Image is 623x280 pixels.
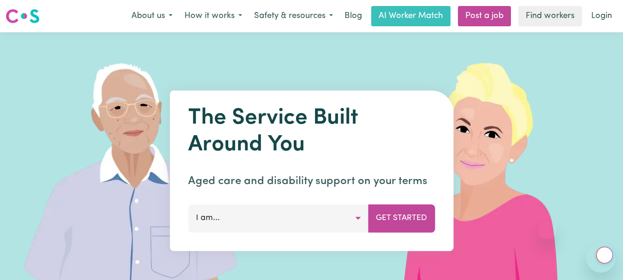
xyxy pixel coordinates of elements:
h1: The Service Built Around You [188,105,435,158]
a: Careseekers logo [6,6,40,27]
button: I am... [188,204,368,232]
a: AI Worker Match [371,6,451,26]
a: Blog [339,6,368,26]
img: Careseekers logo [6,8,40,24]
button: Get Started [368,204,435,232]
a: Login [586,6,617,26]
a: Find workers [518,6,582,26]
button: About us [125,6,178,26]
p: Aged care and disability support on your terms [188,173,435,190]
button: How it works [178,6,248,26]
a: Post a job [458,6,511,26]
iframe: Button to launch messaging window [586,243,616,273]
iframe: Close message [538,221,557,239]
button: Safety & resources [248,6,339,26]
